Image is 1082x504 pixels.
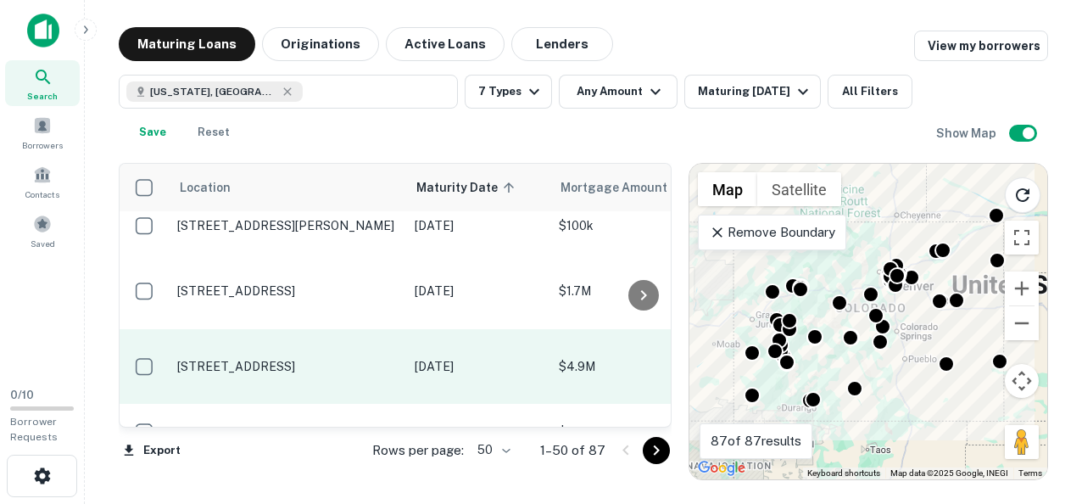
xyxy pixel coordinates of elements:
[550,164,737,211] th: Mortgage Amount
[406,164,550,211] th: Maturity Date
[1018,468,1042,478] a: Terms (opens in new tab)
[10,416,58,443] span: Borrower Requests
[177,359,398,374] p: [STREET_ADDRESS]
[711,431,801,451] p: 87 of 87 results
[177,218,398,233] p: [STREET_ADDRESS][PERSON_NAME]
[914,31,1048,61] a: View my borrowers
[119,438,185,463] button: Export
[757,172,841,206] button: Show satellite imagery
[27,14,59,48] img: capitalize-icon.png
[465,75,552,109] button: 7 Types
[415,282,542,300] p: [DATE]
[262,27,379,61] button: Originations
[807,468,880,479] button: Keyboard shortcuts
[698,172,757,206] button: Show street map
[5,60,80,106] a: Search
[689,164,1047,479] div: 0 0
[415,357,542,376] p: [DATE]
[169,164,406,211] th: Location
[5,208,80,254] a: Saved
[10,389,34,401] span: 0 / 10
[119,27,255,61] button: Maturing Loans
[386,27,505,61] button: Active Loans
[179,177,231,198] span: Location
[828,75,912,109] button: All Filters
[997,368,1082,450] iframe: Chat Widget
[511,27,613,61] button: Lenders
[27,89,58,103] span: Search
[698,81,813,102] div: Maturing [DATE]
[177,283,398,299] p: [STREET_ADDRESS]
[559,282,728,300] p: $1.7M
[1005,272,1039,305] button: Zoom in
[890,468,1008,478] span: Map data ©2025 Google, INEGI
[709,222,835,243] p: Remove Boundary
[125,115,180,149] button: Save your search to get updates of matches that match your search criteria.
[559,216,728,235] p: $100k
[1005,221,1039,255] button: Toggle fullscreen view
[119,75,458,109] button: [US_STATE], [GEOGRAPHIC_DATA]
[1005,306,1039,340] button: Zoom out
[559,75,678,109] button: Any Amount
[694,457,750,479] a: Open this area in Google Maps (opens a new window)
[559,357,728,376] p: $4.9M
[559,423,728,441] p: $1.3M
[372,440,464,461] p: Rows per page:
[415,423,542,441] p: [DATE]
[31,237,55,250] span: Saved
[684,75,821,109] button: Maturing [DATE]
[25,188,59,201] span: Contacts
[643,437,670,464] button: Go to next page
[416,177,520,198] span: Maturity Date
[694,457,750,479] img: Google
[471,438,513,462] div: 50
[540,440,605,461] p: 1–50 of 87
[187,115,241,149] button: Reset
[5,159,80,204] a: Contacts
[936,124,999,143] h6: Show Map
[1005,364,1039,398] button: Map camera controls
[22,138,63,152] span: Borrowers
[177,424,398,440] p: [STREET_ADDRESS]
[415,216,542,235] p: [DATE]
[5,109,80,155] a: Borrowers
[150,84,277,99] span: [US_STATE], [GEOGRAPHIC_DATA]
[1005,177,1040,213] button: Reload search area
[561,177,689,198] span: Mortgage Amount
